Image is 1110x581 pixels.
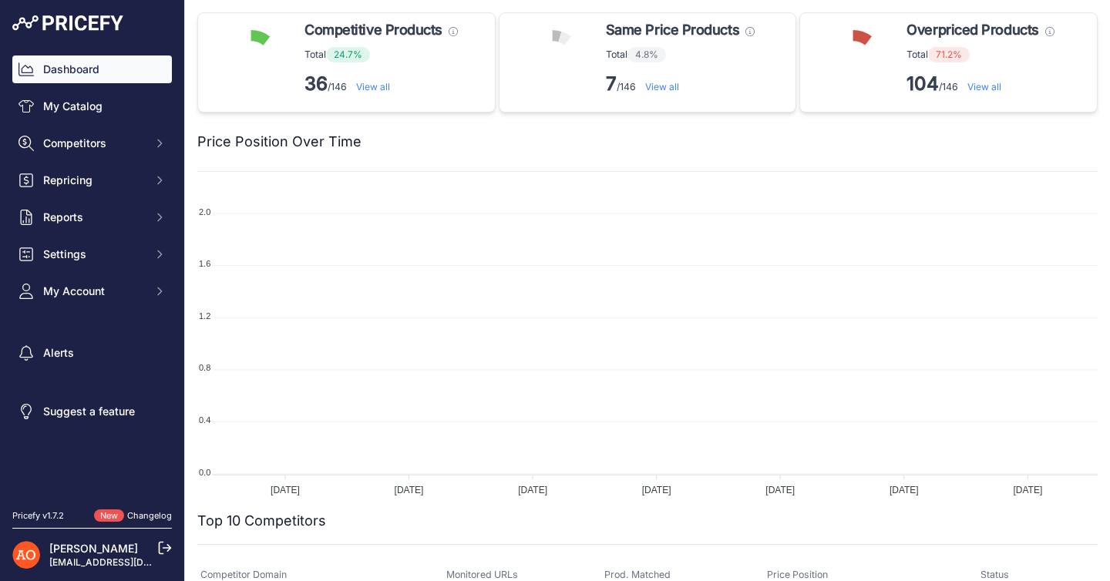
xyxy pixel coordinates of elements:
[199,468,210,477] tspan: 0.0
[395,485,424,495] tspan: [DATE]
[12,398,172,425] a: Suggest a feature
[304,72,458,96] p: /146
[49,556,210,568] a: [EMAIL_ADDRESS][DOMAIN_NAME]
[606,47,755,62] p: Total
[967,81,1001,92] a: View all
[627,47,666,62] span: 4.8%
[12,92,172,120] a: My Catalog
[271,485,300,495] tspan: [DATE]
[890,485,919,495] tspan: [DATE]
[12,15,123,31] img: Pricefy Logo
[12,509,64,522] div: Pricefy v1.7.2
[645,81,679,92] a: View all
[304,72,328,95] strong: 36
[43,284,144,299] span: My Account
[767,569,828,580] span: Price Position
[199,259,210,268] tspan: 1.6
[906,72,1054,96] p: /146
[1013,485,1042,495] tspan: [DATE]
[199,363,210,372] tspan: 0.8
[197,131,362,153] h2: Price Position Over Time
[906,47,1054,62] p: Total
[199,311,210,321] tspan: 1.2
[304,47,458,62] p: Total
[43,136,144,151] span: Competitors
[765,485,795,495] tspan: [DATE]
[199,207,210,217] tspan: 2.0
[127,510,172,521] a: Changelog
[12,166,172,194] button: Repricing
[606,19,739,41] span: Same Price Products
[49,542,138,555] a: [PERSON_NAME]
[199,415,210,425] tspan: 0.4
[12,55,172,83] a: Dashboard
[43,247,144,262] span: Settings
[606,72,617,95] strong: 7
[980,569,1009,580] span: Status
[12,203,172,231] button: Reports
[12,240,172,268] button: Settings
[906,72,939,95] strong: 104
[12,339,172,367] a: Alerts
[200,569,287,580] span: Competitor Domain
[12,55,172,491] nav: Sidebar
[928,47,970,62] span: 71.2%
[446,569,518,580] span: Monitored URLs
[604,569,671,580] span: Prod. Matched
[906,19,1038,41] span: Overpriced Products
[356,81,390,92] a: View all
[326,47,370,62] span: 24.7%
[606,72,755,96] p: /146
[94,509,124,522] span: New
[197,510,326,532] h2: Top 10 Competitors
[518,485,547,495] tspan: [DATE]
[642,485,671,495] tspan: [DATE]
[304,19,442,41] span: Competitive Products
[12,129,172,157] button: Competitors
[12,277,172,305] button: My Account
[43,173,144,188] span: Repricing
[43,210,144,225] span: Reports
